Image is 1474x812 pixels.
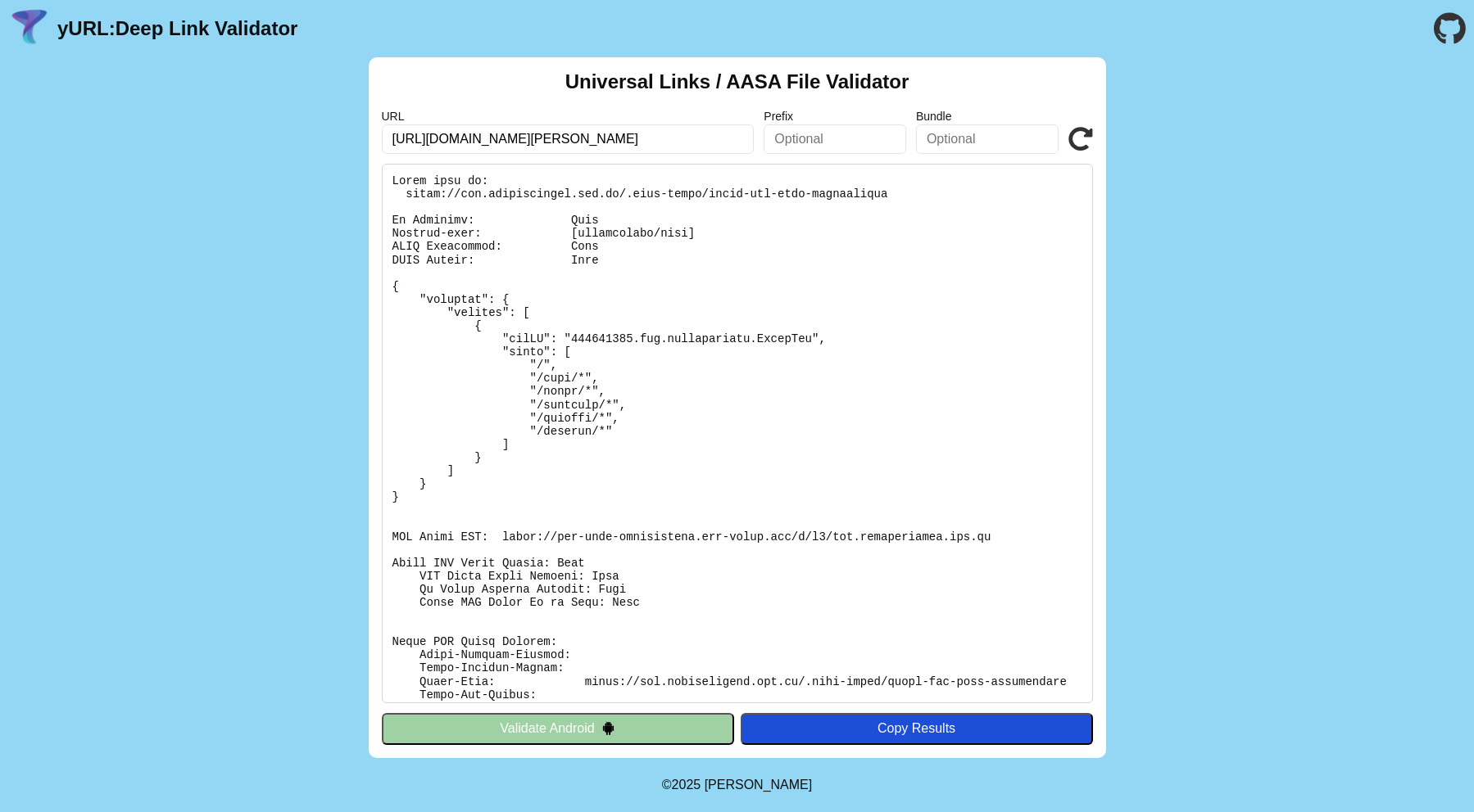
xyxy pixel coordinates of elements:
input: Required [382,124,755,154]
span: 2025 [672,778,701,792]
button: Validate Android [382,713,734,744]
h2: Universal Links / AASA File Validator [565,70,909,93]
input: Optional [916,124,1059,154]
img: yURL Logo [8,7,51,50]
img: droidIcon.svg [601,721,615,735]
a: Michael Ibragimchayev's Personal Site [705,778,813,792]
pre: Lorem ipsu do: sitam://con.adipiscingel.sed.do/.eius-tempo/incid-utl-etdo-magnaaliqua En Adminimv... [382,164,1093,703]
button: Copy Results [741,713,1093,744]
div: Copy Results [749,721,1085,736]
label: Prefix [764,110,906,123]
a: yURL:Deep Link Validator [57,17,297,40]
label: Bundle [916,110,1059,123]
footer: © [662,758,812,812]
label: URL [382,110,755,123]
input: Optional [764,124,906,154]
